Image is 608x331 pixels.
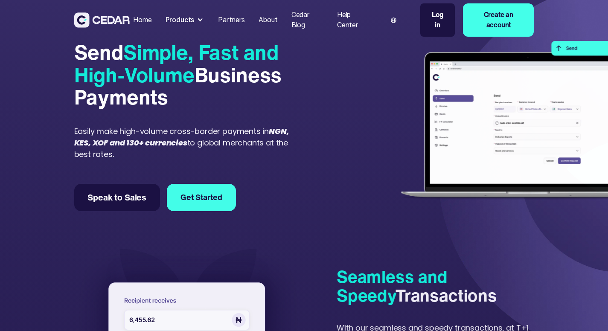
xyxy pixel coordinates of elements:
[420,3,455,37] a: Log in
[215,11,248,29] a: Partners
[463,3,534,37] a: Create an account
[133,15,151,25] div: Home
[218,15,245,25] div: Partners
[255,11,281,29] a: About
[291,10,323,30] div: Cedar Blog
[429,10,446,30] div: Log in
[74,41,301,108] div: Send Business Payments
[130,11,155,29] a: Home
[334,6,375,35] a: Help Center
[391,17,396,23] img: world icon
[74,125,301,160] div: Easily make high-volume cross-border payments in to global merchants at the best rates.
[167,184,236,211] a: Get Started
[337,10,372,30] div: Help Center
[74,37,279,90] span: Simple, Fast and High-Volume
[166,15,195,25] div: Products
[337,267,534,305] h4: Transactions
[259,15,278,25] div: About
[337,264,448,307] span: Seamless and Speedy
[288,6,327,35] a: Cedar Blog
[74,184,160,211] a: Speak to Sales
[162,12,208,29] div: Products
